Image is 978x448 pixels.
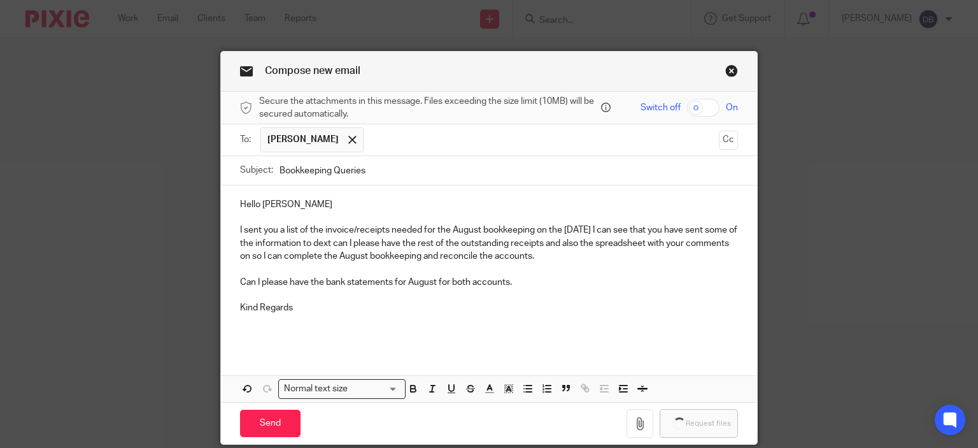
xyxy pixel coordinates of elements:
span: Request files [686,419,731,429]
input: Search for option [352,382,398,396]
span: Switch off [641,101,681,114]
p: Hello [PERSON_NAME] [240,198,739,211]
label: To: [240,133,254,146]
span: Normal text size [281,382,351,396]
button: Cc [719,131,738,150]
label: Subject: [240,164,273,177]
button: Request files [660,409,738,438]
span: [PERSON_NAME] [267,133,339,146]
span: Secure the attachments in this message. Files exceeding the size limit (10MB) will be secured aut... [259,95,598,121]
p: Can I please have the bank statements for August for both accounts. [240,276,739,289]
input: Send [240,410,301,437]
p: I sent you a list of the invoice/receipts needed for the August bookkeeping on the [DATE] I can s... [240,224,739,263]
p: Kind Regards [240,301,739,314]
span: On [726,101,738,114]
div: Search for option [278,379,406,399]
a: Close this dialog window [725,64,738,82]
span: Compose new email [265,66,360,76]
